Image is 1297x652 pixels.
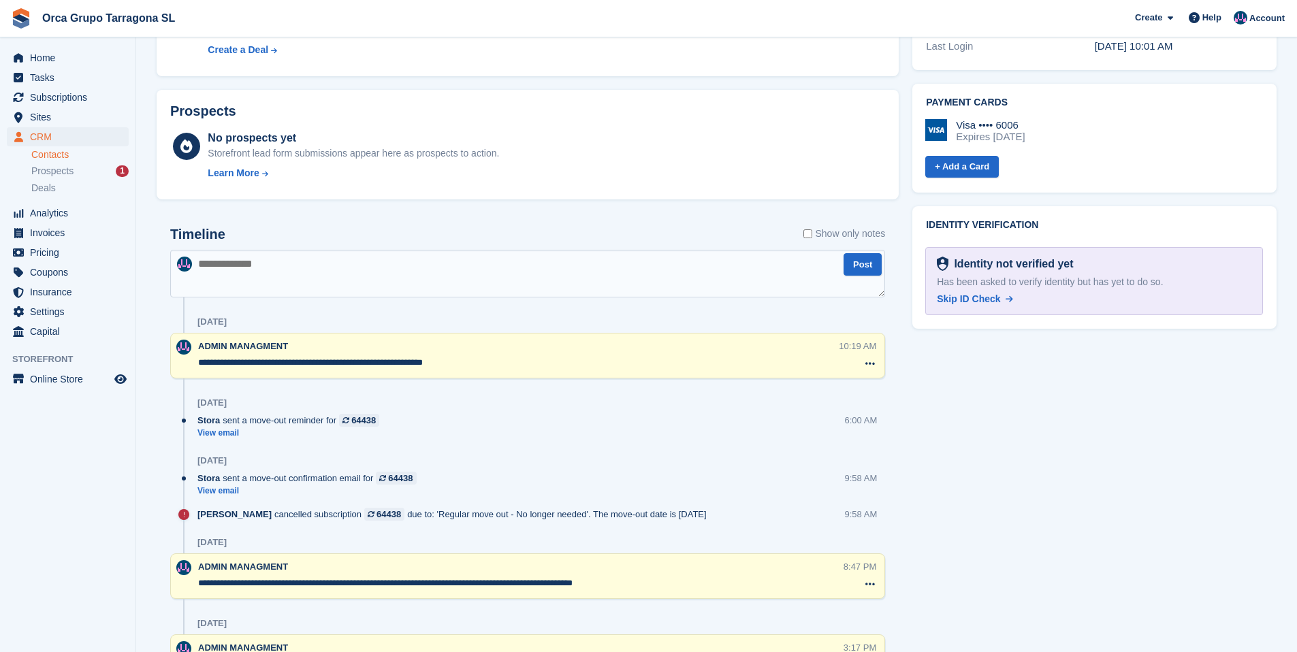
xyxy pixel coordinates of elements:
div: 10:19 AM [839,340,876,353]
img: ADMIN MANAGMENT [176,560,191,575]
span: Tasks [30,68,112,87]
a: menu [7,223,129,242]
div: 64438 [377,508,401,521]
span: Stora [197,472,220,485]
span: Account [1249,12,1285,25]
div: 1 [116,165,129,177]
a: menu [7,48,129,67]
div: [DATE] [197,316,227,327]
div: [DATE] [197,397,227,408]
div: Last Login [926,39,1094,54]
div: 64438 [351,414,376,427]
a: View email [197,427,386,439]
span: Capital [30,322,112,341]
a: 64438 [364,508,404,521]
span: ADMIN MANAGMENT [198,561,288,572]
a: 64438 [376,472,416,485]
a: Orca Grupo Tarragona SL [37,7,180,29]
a: Skip ID Check [937,292,1013,306]
span: Skip ID Check [937,293,1000,304]
a: Create a Deal [208,43,493,57]
span: Sites [30,108,112,127]
a: 64438 [339,414,379,427]
button: Post [844,253,882,276]
span: Home [30,48,112,67]
span: Subscriptions [30,88,112,107]
span: Invoices [30,223,112,242]
time: 2024-12-19 09:01:59 UTC [1095,40,1173,52]
a: menu [7,370,129,389]
a: Prospects 1 [31,164,129,178]
span: CRM [30,127,112,146]
div: Has been asked to verify identity but has yet to do so. [937,275,1251,289]
a: menu [7,68,129,87]
h2: Timeline [170,227,225,242]
img: Identity Verification Ready [937,257,948,272]
a: Contacts [31,148,129,161]
img: ADMIN MANAGMENT [177,257,192,272]
div: [DATE] [197,537,227,548]
a: Preview store [112,371,129,387]
img: ADMIN MANAGMENT [176,340,191,355]
span: Online Store [30,370,112,389]
div: Create a Deal [208,43,268,57]
div: 6:00 AM [845,414,878,427]
a: Learn More [208,166,499,180]
span: Coupons [30,263,112,282]
a: + Add a Card [925,156,999,178]
a: menu [7,88,129,107]
span: Deals [31,182,56,195]
a: menu [7,322,129,341]
div: No prospects yet [208,130,499,146]
img: Visa Logo [925,119,947,141]
span: Insurance [30,282,112,301]
img: stora-icon-8386f47178a22dfd0bd8f6a31ec36ba5ce8667c1dd55bd0f319d3a0aa187defe.svg [11,8,31,29]
span: Pricing [30,243,112,262]
div: 8:47 PM [844,560,876,573]
div: 64438 [388,472,413,485]
a: menu [7,282,129,301]
div: Visa •••• 6006 [956,119,1025,131]
a: menu [7,203,129,223]
a: menu [7,243,129,262]
a: menu [7,263,129,282]
span: Create [1135,11,1162,25]
span: Settings [30,302,112,321]
span: Help [1202,11,1221,25]
img: ADMIN MANAGMENT [1234,11,1247,25]
div: cancelled subscription due to: 'Regular move out - No longer needed'. The move-out date is [DATE] [197,508,714,521]
div: 9:58 AM [845,472,878,485]
h2: Prospects [170,103,236,119]
h2: Identity verification [926,220,1263,231]
span: Stora [197,414,220,427]
a: menu [7,302,129,321]
input: Show only notes [803,227,812,241]
label: Show only notes [803,227,885,241]
div: Identity not verified yet [948,256,1073,272]
div: sent a move-out confirmation email for [197,472,423,485]
span: [PERSON_NAME] [197,508,272,521]
h2: Payment cards [926,97,1263,108]
div: sent a move-out reminder for [197,414,386,427]
span: Storefront [12,353,135,366]
a: menu [7,127,129,146]
div: [DATE] [197,618,227,629]
a: menu [7,108,129,127]
div: 9:58 AM [845,508,878,521]
div: Storefront lead form submissions appear here as prospects to action. [208,146,499,161]
span: Analytics [30,203,112,223]
span: ADMIN MANAGMENT [198,341,288,351]
a: View email [197,485,423,497]
div: Learn More [208,166,259,180]
div: [DATE] [197,455,227,466]
span: Prospects [31,165,74,178]
div: Expires [DATE] [956,131,1025,143]
a: Deals [31,181,129,195]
